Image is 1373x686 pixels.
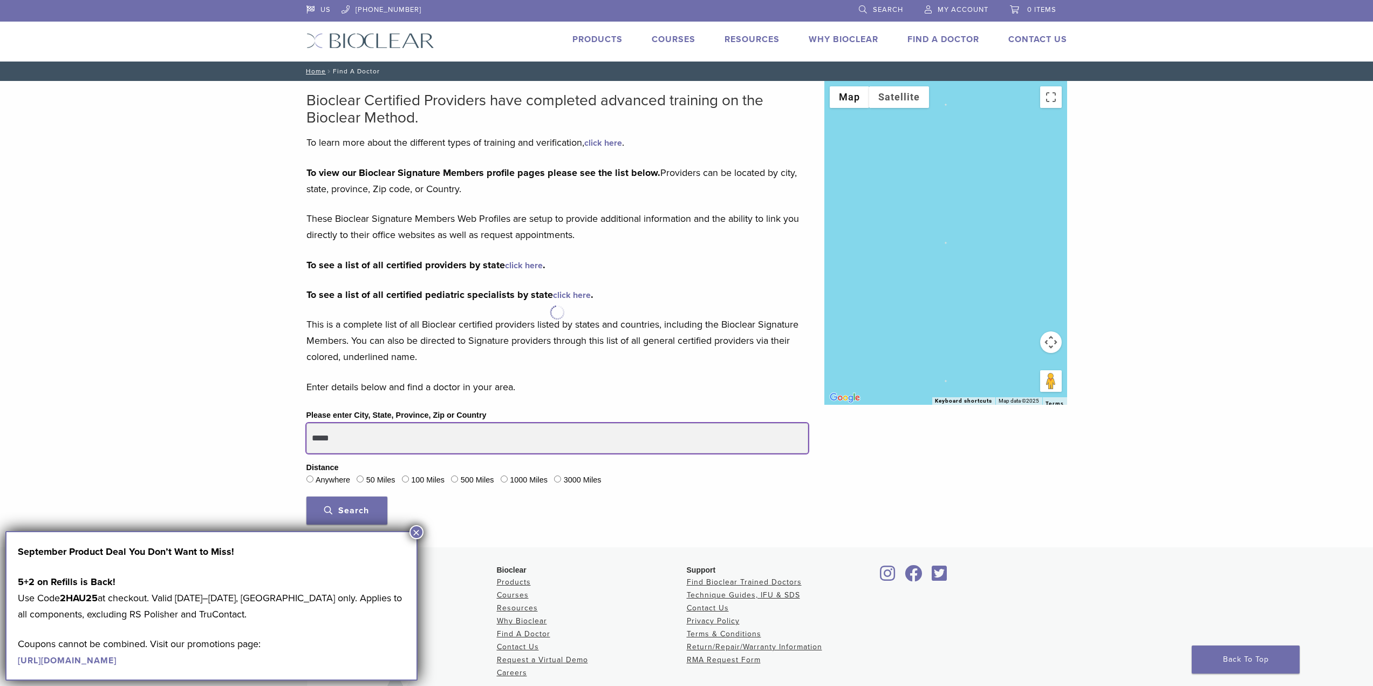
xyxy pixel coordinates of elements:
[306,316,808,365] p: This is a complete list of all Bioclear certified providers listed by states and countries, inclu...
[306,410,487,422] label: Please enter City, State, Province, Zip or Country
[505,260,543,271] a: click here
[827,391,863,405] a: Open this area in Google Maps (opens a new window)
[497,603,538,613] a: Resources
[935,397,992,405] button: Keyboard shortcuts
[306,379,808,395] p: Enter details below and find a doctor in your area.
[652,34,695,45] a: Courses
[869,86,929,108] button: Show satellite imagery
[497,642,539,651] a: Contact Us
[324,505,369,516] span: Search
[901,572,926,582] a: Bioclear
[584,138,622,148] a: click here
[907,34,979,45] a: Find A Doctor
[725,34,780,45] a: Resources
[497,590,529,600] a: Courses
[409,525,423,539] button: Close
[306,497,387,525] button: Search
[497,578,531,587] a: Products
[553,290,591,301] a: click here
[411,474,445,486] label: 100 Miles
[687,616,740,626] a: Privacy Policy
[827,391,863,405] img: Google
[1027,5,1056,14] span: 0 items
[1040,331,1062,353] button: Map camera controls
[306,259,545,271] strong: To see a list of all certified providers by state .
[687,566,716,574] span: Support
[928,572,951,582] a: Bioclear
[1040,86,1062,108] button: Toggle fullscreen view
[830,86,869,108] button: Show street map
[1040,370,1062,392] button: Drag Pegman onto the map to open Street View
[1046,400,1064,407] a: Terms (opens in new tab)
[1008,34,1067,45] a: Contact Us
[687,655,761,664] a: RMA Request Form
[366,474,395,486] label: 50 Miles
[306,289,593,301] strong: To see a list of all certified pediatric specialists by state .
[306,92,808,126] h2: Bioclear Certified Providers have completed advanced training on the Bioclear Method.
[999,398,1039,404] span: Map data ©2025
[687,603,729,613] a: Contact Us
[938,5,988,14] span: My Account
[306,167,660,179] strong: To view our Bioclear Signature Members profile pages please see the list below.
[497,629,550,639] a: Find A Doctor
[18,574,405,622] p: Use Code at checkout. Valid [DATE]–[DATE], [GEOGRAPHIC_DATA] only. Applies to all components, exc...
[687,578,802,587] a: Find Bioclear Trained Doctors
[306,210,808,243] p: These Bioclear Signature Members Web Profiles are setup to provide additional information and the...
[497,655,588,664] a: Request a Virtual Demo
[306,462,339,474] legend: Distance
[18,655,117,666] a: [URL][DOMAIN_NAME]
[18,576,115,588] strong: 5+2 on Refills is Back!
[564,474,602,486] label: 3000 Miles
[687,629,761,639] a: Terms & Conditions
[18,636,405,668] p: Coupons cannot be combined. Visit our promotions page:
[461,474,494,486] label: 500 Miles
[809,34,878,45] a: Why Bioclear
[497,668,527,677] a: Careers
[306,33,434,49] img: Bioclear
[572,34,623,45] a: Products
[877,572,899,582] a: Bioclear
[60,592,98,604] strong: 2HAU25
[497,566,527,574] span: Bioclear
[306,165,808,197] p: Providers can be located by city, state, province, Zip code, or Country.
[303,67,326,75] a: Home
[316,474,350,486] label: Anywhere
[687,590,800,600] a: Technique Guides, IFU & SDS
[18,546,234,558] strong: September Product Deal You Don’t Want to Miss!
[306,134,808,151] p: To learn more about the different types of training and verification, .
[326,69,333,74] span: /
[687,642,822,651] a: Return/Repair/Warranty Information
[1192,646,1300,674] a: Back To Top
[298,62,1075,81] nav: Find A Doctor
[873,5,903,14] span: Search
[497,616,547,626] a: Why Bioclear
[510,474,548,486] label: 1000 Miles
